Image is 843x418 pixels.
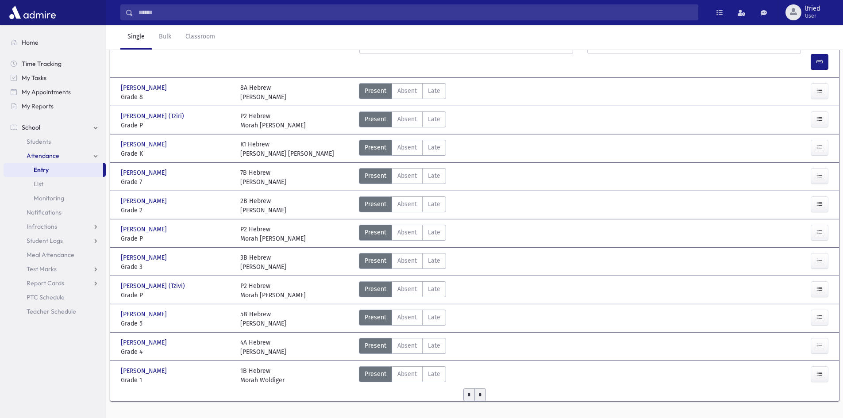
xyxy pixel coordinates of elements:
[397,143,417,152] span: Absent
[22,74,46,82] span: My Tasks
[4,248,106,262] a: Meal Attendance
[4,234,106,248] a: Student Logs
[121,206,231,215] span: Grade 2
[4,191,106,205] a: Monitoring
[365,284,386,294] span: Present
[27,138,51,146] span: Students
[397,256,417,265] span: Absent
[120,25,152,50] a: Single
[428,199,440,209] span: Late
[27,222,57,230] span: Infractions
[359,338,446,357] div: AttTypes
[4,304,106,318] a: Teacher Schedule
[359,111,446,130] div: AttTypes
[4,177,106,191] a: List
[428,115,440,124] span: Late
[359,225,446,243] div: AttTypes
[428,341,440,350] span: Late
[121,234,231,243] span: Grade P
[240,225,306,243] div: P2 Hebrew Morah [PERSON_NAME]
[7,4,58,21] img: AdmirePro
[121,111,186,121] span: [PERSON_NAME] (Tziri)
[27,237,63,245] span: Student Logs
[22,88,71,96] span: My Appointments
[359,83,446,102] div: AttTypes
[365,313,386,322] span: Present
[365,228,386,237] span: Present
[240,83,286,102] div: 8A Hebrew [PERSON_NAME]
[121,92,231,102] span: Grade 8
[4,205,106,219] a: Notifications
[4,57,106,71] a: Time Tracking
[121,177,231,187] span: Grade 7
[359,196,446,215] div: AttTypes
[121,83,169,92] span: [PERSON_NAME]
[240,366,285,385] div: 1B Hebrew Morah Woldiger
[428,228,440,237] span: Late
[121,291,231,300] span: Grade P
[397,228,417,237] span: Absent
[27,293,65,301] span: PTC Schedule
[428,369,440,379] span: Late
[4,71,106,85] a: My Tasks
[27,307,76,315] span: Teacher Schedule
[121,319,231,328] span: Grade 5
[27,279,64,287] span: Report Cards
[4,120,106,134] a: School
[121,310,169,319] span: [PERSON_NAME]
[121,281,187,291] span: [PERSON_NAME] (Tzivi)
[152,25,178,50] a: Bulk
[121,366,169,376] span: [PERSON_NAME]
[121,347,231,357] span: Grade 4
[240,281,306,300] div: P2 Hebrew Morah [PERSON_NAME]
[121,121,231,130] span: Grade P
[397,313,417,322] span: Absent
[121,338,169,347] span: [PERSON_NAME]
[365,143,386,152] span: Present
[121,140,169,149] span: [PERSON_NAME]
[428,143,440,152] span: Late
[428,313,440,322] span: Late
[4,99,106,113] a: My Reports
[4,290,106,304] a: PTC Schedule
[397,369,417,379] span: Absent
[397,86,417,96] span: Absent
[22,123,40,131] span: School
[121,168,169,177] span: [PERSON_NAME]
[4,85,106,99] a: My Appointments
[359,310,446,328] div: AttTypes
[22,38,38,46] span: Home
[428,86,440,96] span: Late
[34,166,49,174] span: Entry
[805,12,820,19] span: User
[240,168,286,187] div: 7B Hebrew [PERSON_NAME]
[240,196,286,215] div: 2B Hebrew [PERSON_NAME]
[4,134,106,149] a: Students
[365,199,386,209] span: Present
[34,180,43,188] span: List
[365,256,386,265] span: Present
[121,376,231,385] span: Grade 1
[34,194,64,202] span: Monitoring
[27,152,59,160] span: Attendance
[397,199,417,209] span: Absent
[27,208,62,216] span: Notifications
[365,171,386,180] span: Present
[133,4,698,20] input: Search
[428,171,440,180] span: Late
[365,341,386,350] span: Present
[805,5,820,12] span: lfried
[397,284,417,294] span: Absent
[4,35,106,50] a: Home
[4,262,106,276] a: Test Marks
[240,338,286,357] div: 4A Hebrew [PERSON_NAME]
[397,341,417,350] span: Absent
[121,225,169,234] span: [PERSON_NAME]
[428,256,440,265] span: Late
[240,111,306,130] div: P2 Hebrew Morah [PERSON_NAME]
[240,253,286,272] div: 3B Hebrew [PERSON_NAME]
[359,168,446,187] div: AttTypes
[4,149,106,163] a: Attendance
[365,115,386,124] span: Present
[359,253,446,272] div: AttTypes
